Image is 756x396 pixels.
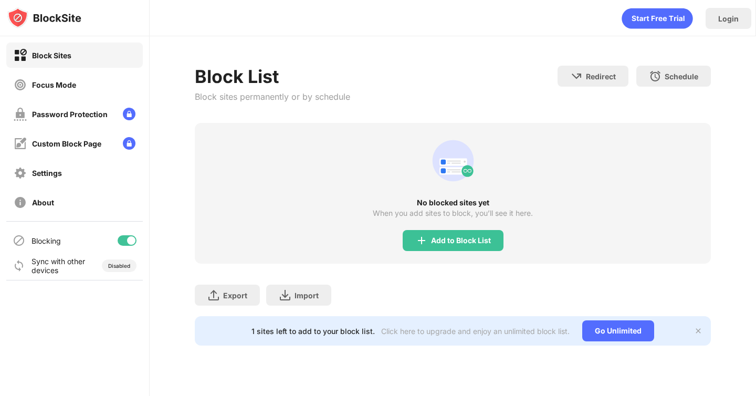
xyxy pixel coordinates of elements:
[428,136,478,186] div: animation
[718,14,739,23] div: Login
[586,72,616,81] div: Redirect
[7,7,81,28] img: logo-blocksite.svg
[31,236,61,245] div: Blocking
[14,49,27,62] img: block-on.svg
[32,110,108,119] div: Password Protection
[251,327,375,336] div: 1 sites left to add to your block list.
[108,263,130,269] div: Disabled
[295,291,319,300] div: Import
[13,259,25,272] img: sync-icon.svg
[582,320,654,341] div: Go Unlimited
[32,80,76,89] div: Focus Mode
[123,137,135,150] img: lock-menu.svg
[431,236,491,245] div: Add to Block List
[32,198,54,207] div: About
[14,166,27,180] img: settings-off.svg
[195,91,350,102] div: Block sites permanently or by schedule
[381,327,570,336] div: Click here to upgrade and enjoy an unlimited block list.
[32,51,71,60] div: Block Sites
[123,108,135,120] img: lock-menu.svg
[622,8,693,29] div: animation
[665,72,698,81] div: Schedule
[195,66,350,87] div: Block List
[373,209,533,217] div: When you add sites to block, you’ll see it here.
[32,139,101,148] div: Custom Block Page
[14,108,27,121] img: password-protection-off.svg
[195,199,710,207] div: No blocked sites yet
[14,196,27,209] img: about-off.svg
[14,78,27,91] img: focus-off.svg
[13,234,25,247] img: blocking-icon.svg
[694,327,702,335] img: x-button.svg
[31,257,86,275] div: Sync with other devices
[32,169,62,178] div: Settings
[223,291,247,300] div: Export
[14,137,27,150] img: customize-block-page-off.svg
